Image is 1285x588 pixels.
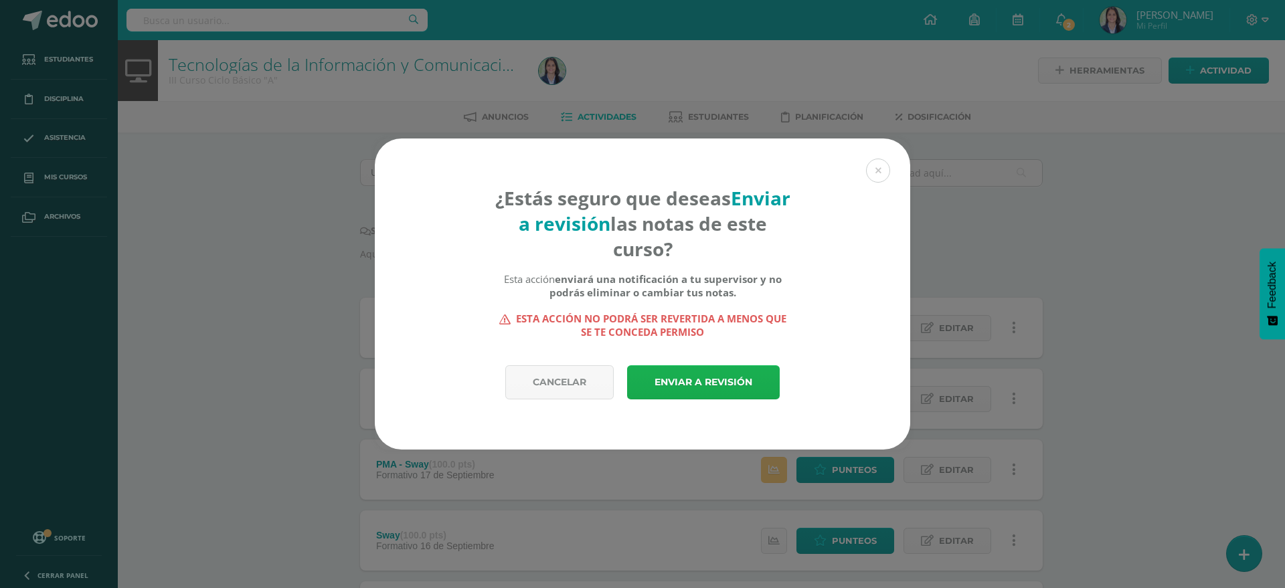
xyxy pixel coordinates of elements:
b: enviará una notificación a tu supervisor y no podrás eliminar o cambiar tus notas. [549,272,782,299]
a: Enviar a revisión [627,365,780,399]
span: Feedback [1266,262,1278,308]
button: Close (Esc) [866,159,890,183]
strong: Enviar a revisión [519,185,790,236]
a: Cancelar [505,365,614,399]
h4: ¿Estás seguro que deseas las notas de este curso? [495,185,791,262]
strong: Esta acción no podrá ser revertida a menos que se te conceda permiso [495,312,791,338]
div: Esta acción [495,272,791,299]
button: Feedback - Mostrar encuesta [1260,248,1285,339]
